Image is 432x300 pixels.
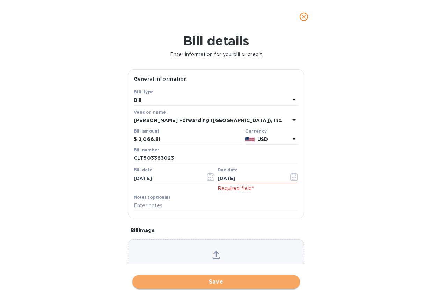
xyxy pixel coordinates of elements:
input: Due date [218,173,284,183]
label: Bill number [134,148,159,152]
p: Choose a bill and drag it here [128,263,304,278]
div: $ [134,134,138,145]
b: Bill type [134,89,154,95]
p: Required field* [218,185,299,192]
p: Enter information for your bill or credit [6,51,426,58]
input: $ Enter bill amount [138,134,242,145]
label: Bill date [134,168,152,172]
b: Vendor name [134,110,166,115]
input: Enter notes [134,201,298,211]
label: Bill amount [134,129,159,133]
b: General information [134,76,187,82]
button: close [295,8,312,25]
span: Save [138,278,294,286]
b: USD [257,136,268,142]
label: Due date [218,168,237,172]
img: USD [245,137,255,142]
b: [PERSON_NAME] Forwarding ([GEOGRAPHIC_DATA]), Inc. [134,118,283,123]
b: Currency [245,128,267,134]
label: Notes (optional) [134,195,170,200]
input: Select date [134,173,200,183]
h1: Bill details [6,33,426,48]
p: Bill image [131,227,301,234]
input: Enter bill number [134,153,298,164]
b: Bill [134,97,142,103]
button: Save [132,275,300,289]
